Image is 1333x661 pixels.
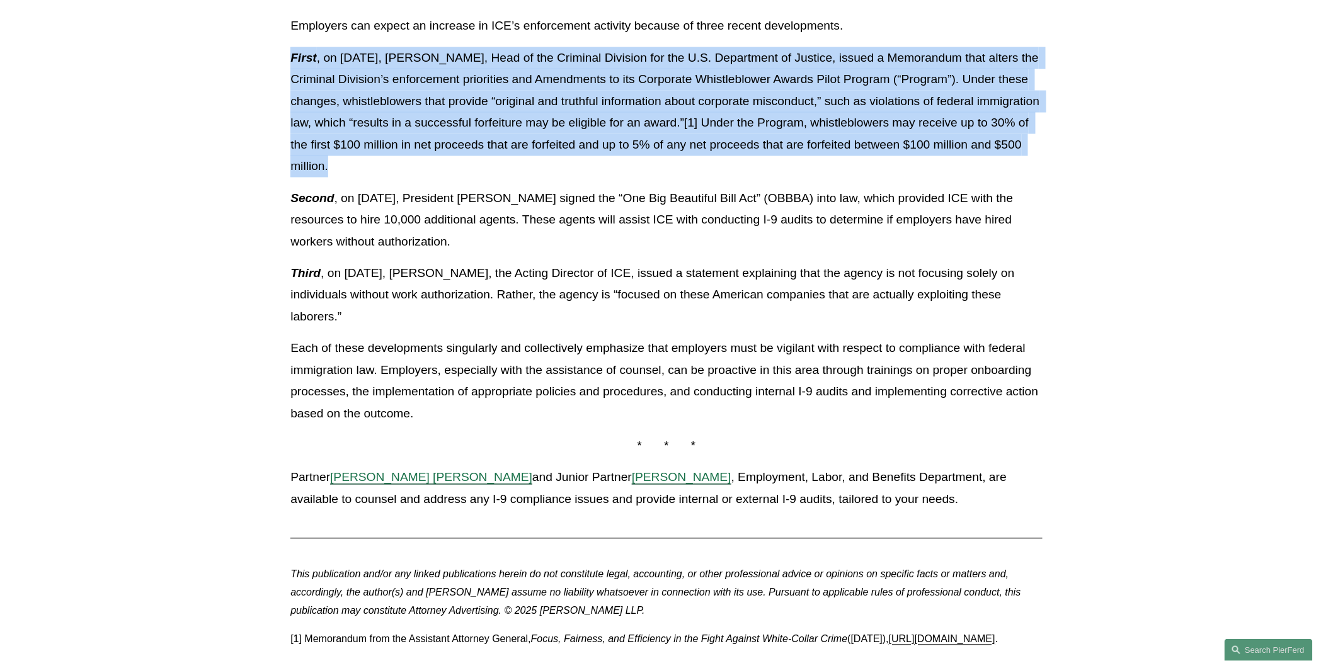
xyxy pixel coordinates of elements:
em: Focus, Fairness, and Efficiency in the Fight Against White-Collar Crime [531,634,848,645]
a: [PERSON_NAME] [PERSON_NAME] [330,471,532,484]
p: , on [DATE], [PERSON_NAME], Head of the Criminal Division for the U.S. Department of Justice, iss... [290,47,1042,178]
p: , on [DATE], [PERSON_NAME], the Acting Director of ICE, issued a statement explaining that the ag... [290,263,1042,329]
p: Partner and Junior Partner , Employment, Labor, and Benefits Department, are available to counsel... [290,467,1042,511]
em: First [290,51,317,64]
em: Second [290,191,334,205]
em: This publication and/or any linked publications herein do not constitute legal, accounting, or ot... [290,569,1024,616]
p: , on [DATE], President [PERSON_NAME] signed the “One Big Beautiful Bill Act” (OBBBA) into law, wh... [290,188,1042,253]
a: [URL][DOMAIN_NAME] [889,634,995,645]
em: Third [290,267,321,280]
p: Each of these developments singularly and collectively emphasize that employers must be vigilant ... [290,338,1042,425]
p: [1] Memorandum from the Assistant Attorney General, ([DATE]), . [290,631,1042,649]
a: [PERSON_NAME] [632,471,731,484]
p: Employers can expect an increase in ICE’s enforcement activity because of three recent developments. [290,15,1042,37]
a: Search this site [1225,639,1313,661]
